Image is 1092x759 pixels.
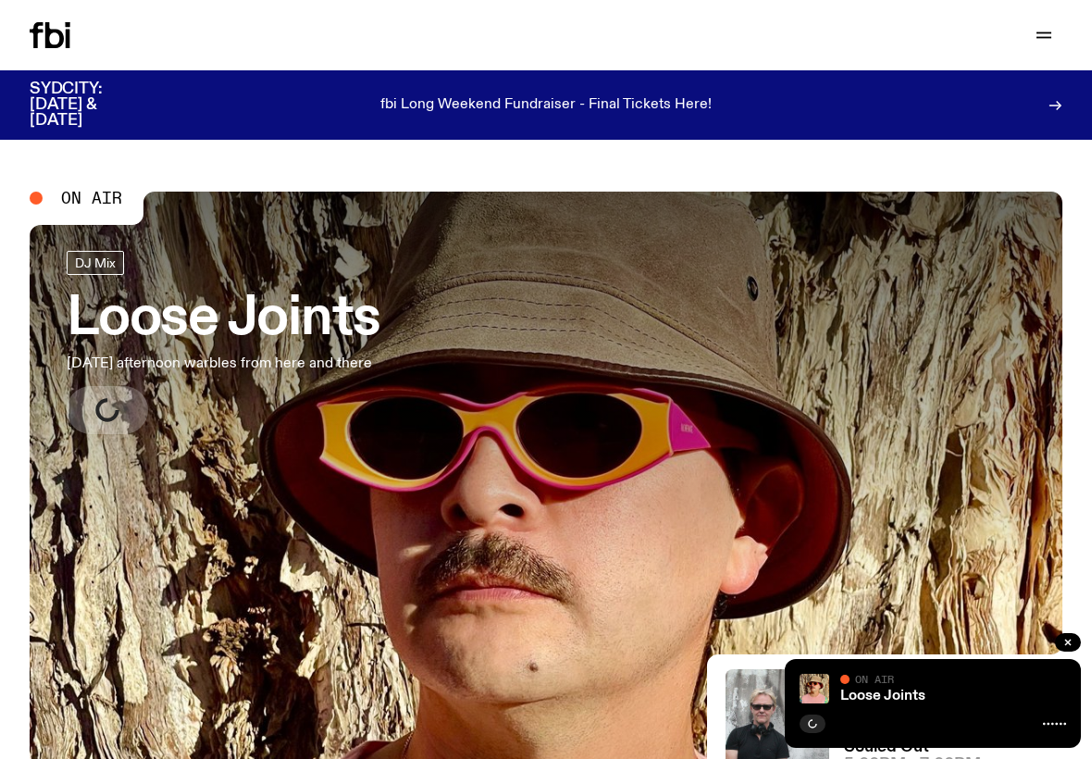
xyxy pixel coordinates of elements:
a: DJ Mix [67,251,124,275]
a: Loose Joints [840,689,925,703]
p: [DATE] afternoon warbles from here and there [67,353,380,375]
span: DJ Mix [75,255,116,269]
h3: Loose Joints [67,293,380,345]
span: On Air [855,673,894,685]
span: On Air [61,190,122,206]
a: Loose Joints[DATE] afternoon warbles from here and there [67,251,380,434]
h3: SYDCITY: [DATE] & [DATE] [30,81,148,129]
img: Tyson stands in front of a paperbark tree wearing orange sunglasses, a suede bucket hat and a pin... [800,674,829,703]
p: fbi Long Weekend Fundraiser - Final Tickets Here! [380,97,712,114]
